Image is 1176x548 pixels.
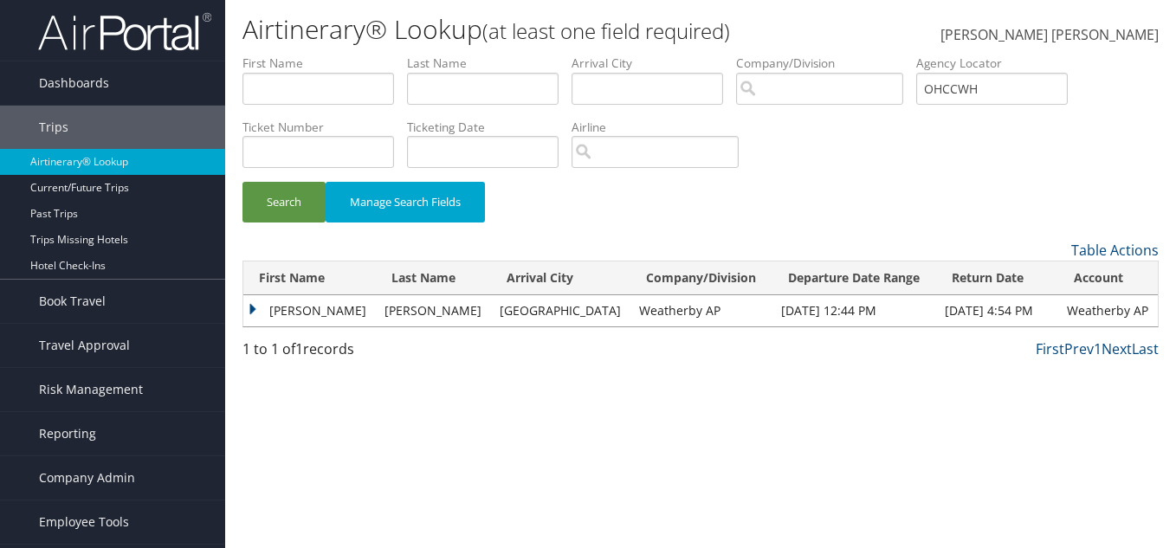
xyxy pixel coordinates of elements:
a: [PERSON_NAME] [PERSON_NAME] [940,9,1159,62]
span: Company Admin [39,456,135,500]
td: [PERSON_NAME] [376,295,491,326]
button: Search [242,182,326,222]
button: Manage Search Fields [326,182,485,222]
label: Arrival City [572,55,736,72]
label: First Name [242,55,407,72]
span: Trips [39,106,68,149]
label: Airline [572,119,752,136]
label: Ticket Number [242,119,407,136]
th: Departure Date Range: activate to sort column descending [772,261,936,295]
a: Next [1102,339,1132,358]
th: First Name: activate to sort column ascending [243,261,376,295]
label: Agency Locator [916,55,1081,72]
th: Account: activate to sort column ascending [1058,261,1158,295]
span: Book Travel [39,280,106,323]
th: Company/Division [630,261,772,295]
div: 1 to 1 of records [242,338,452,368]
td: Weatherby AP [1058,295,1158,326]
img: airportal-logo.png [38,11,211,52]
span: Reporting [39,412,96,455]
th: Return Date: activate to sort column ascending [936,261,1058,295]
label: Last Name [407,55,572,72]
small: (at least one field required) [482,16,730,45]
th: Arrival City: activate to sort column ascending [491,261,630,295]
td: Weatherby AP [630,295,772,326]
label: Ticketing Date [407,119,572,136]
h1: Airtinerary® Lookup [242,11,853,48]
a: Last [1132,339,1159,358]
td: [DATE] 12:44 PM [772,295,936,326]
label: Company/Division [736,55,916,72]
td: [PERSON_NAME] [243,295,376,326]
span: Employee Tools [39,500,129,544]
a: First [1036,339,1064,358]
a: Table Actions [1071,241,1159,260]
span: Travel Approval [39,324,130,367]
a: 1 [1094,339,1102,358]
span: Dashboards [39,61,109,105]
a: Prev [1064,339,1094,358]
span: Risk Management [39,368,143,411]
th: Last Name: activate to sort column ascending [376,261,491,295]
span: 1 [295,339,303,358]
span: [PERSON_NAME] [PERSON_NAME] [940,25,1159,44]
td: [GEOGRAPHIC_DATA] [491,295,630,326]
td: [DATE] 4:54 PM [936,295,1058,326]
